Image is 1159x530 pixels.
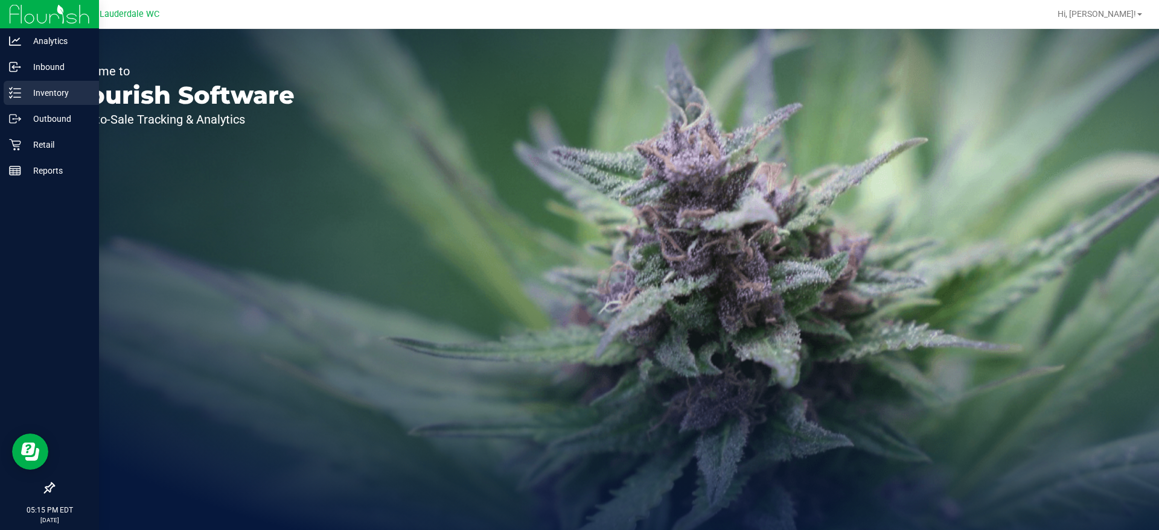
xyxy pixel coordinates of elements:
inline-svg: Outbound [9,113,21,125]
p: [DATE] [5,516,94,525]
p: Flourish Software [65,83,295,107]
inline-svg: Inbound [9,61,21,73]
iframe: Resource center [12,434,48,470]
inline-svg: Retail [9,139,21,151]
inline-svg: Reports [9,165,21,177]
p: Outbound [21,112,94,126]
p: Inbound [21,60,94,74]
p: Inventory [21,86,94,100]
inline-svg: Analytics [9,35,21,47]
span: Hi, [PERSON_NAME]! [1058,9,1136,19]
p: Welcome to [65,65,295,77]
p: 05:15 PM EDT [5,505,94,516]
p: Reports [21,163,94,178]
p: Retail [21,137,94,152]
p: Seed-to-Sale Tracking & Analytics [65,113,295,125]
span: Ft. Lauderdale WC [87,9,159,19]
p: Analytics [21,34,94,48]
inline-svg: Inventory [9,87,21,99]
